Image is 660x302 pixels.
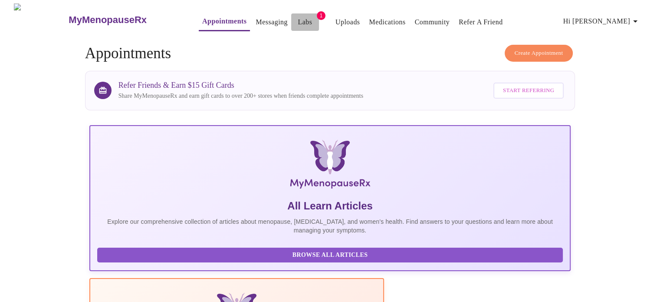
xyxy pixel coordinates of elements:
[118,81,363,90] h3: Refer Friends & Earn $15 Gift Cards
[97,248,563,263] button: Browse All Articles
[252,13,291,31] button: Messaging
[332,13,364,31] button: Uploads
[369,16,405,28] a: Medications
[14,3,68,36] img: MyMenopauseRx Logo
[69,14,147,26] h3: MyMenopauseRx
[169,140,490,192] img: MyMenopauseRx Logo
[106,250,555,261] span: Browse All Articles
[202,15,246,27] a: Appointments
[411,13,453,31] button: Community
[68,5,181,35] a: MyMenopauseRx
[563,15,640,27] span: Hi [PERSON_NAME]
[505,45,573,62] button: Create Appointment
[291,13,319,31] button: Labs
[317,11,325,20] span: 1
[118,92,363,100] p: Share MyMenopauseRx and earn gift cards to over 200+ stores when friends complete appointments
[503,86,554,96] span: Start Referring
[97,251,565,258] a: Browse All Articles
[455,13,506,31] button: Refer a Friend
[515,48,563,58] span: Create Appointment
[459,16,503,28] a: Refer a Friend
[256,16,287,28] a: Messaging
[365,13,409,31] button: Medications
[491,78,566,103] a: Start Referring
[493,83,564,99] button: Start Referring
[85,45,575,62] h4: Appointments
[298,16,312,28] a: Labs
[97,217,563,235] p: Explore our comprehensive collection of articles about menopause, [MEDICAL_DATA], and women's hea...
[97,199,563,213] h5: All Learn Articles
[415,16,450,28] a: Community
[199,13,250,31] button: Appointments
[335,16,360,28] a: Uploads
[560,13,644,30] button: Hi [PERSON_NAME]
